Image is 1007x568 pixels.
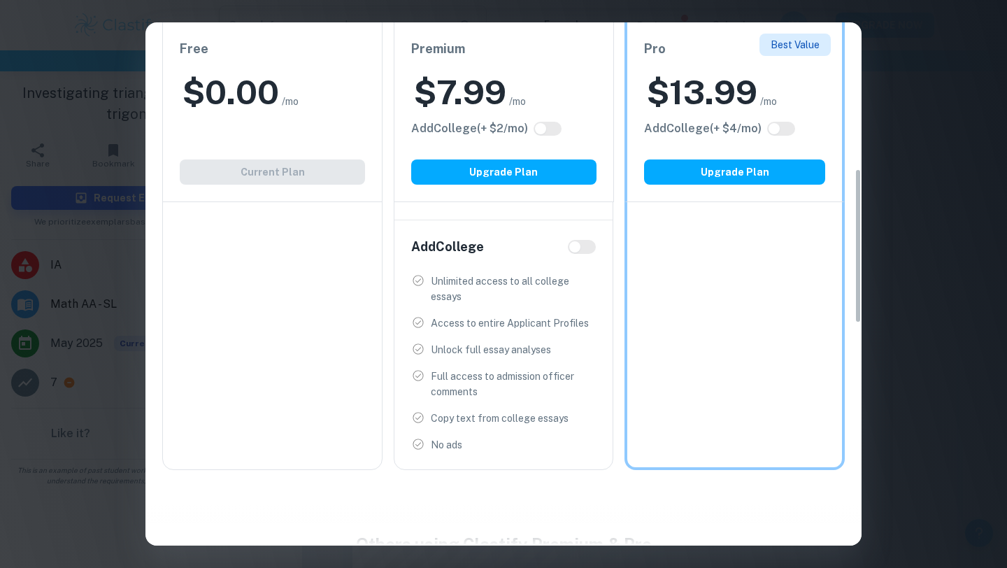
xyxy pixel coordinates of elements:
[771,37,820,52] p: Best Value
[431,369,597,399] p: Full access to admission officer comments
[431,315,589,331] p: Access to entire Applicant Profiles
[431,411,569,426] p: Copy text from college essays
[644,159,825,185] button: Upgrade Plan
[644,39,825,59] h6: Pro
[282,94,299,109] span: /mo
[145,532,862,557] h4: Others using Clastify Premium & Pro
[183,70,279,115] h2: $ 0.00
[431,437,462,453] p: No ads
[647,70,757,115] h2: $ 13.99
[509,94,526,109] span: /mo
[760,94,777,109] span: /mo
[431,274,597,304] p: Unlimited access to all college essays
[411,237,484,257] h6: Add College
[411,120,528,137] h6: Click to see all the additional College features.
[431,342,551,357] p: Unlock full essay analyses
[180,39,365,59] h6: Free
[411,159,597,185] button: Upgrade Plan
[411,39,597,59] h6: Premium
[644,120,762,137] h6: Click to see all the additional College features.
[414,70,506,115] h2: $ 7.99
